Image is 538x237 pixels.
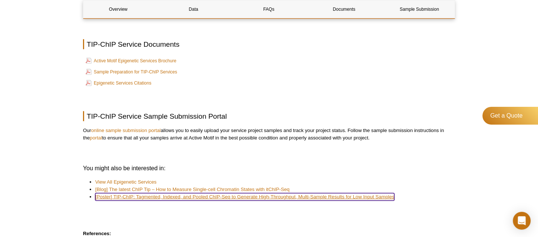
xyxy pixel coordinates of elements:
p: Our allows you to easily upload your service project samples and track your project status. Follo... [83,127,455,142]
a: online sample submission portal [91,128,161,133]
h2: TIP-ChIP Service Sample Submission Portal [83,111,455,121]
a: Sample Submission [385,0,454,18]
h2: TIP-ChIP Service Documents [83,39,455,49]
a: Epigenetic Services Citations [86,79,151,88]
a: portal [90,135,102,141]
h3: You might also be interested in: [83,164,455,173]
a: Active Motif Epigenetic Services Brochure [86,56,176,65]
a: [Poster] TIP-ChIP: Tagmented, Indexed, and Pooled ChIP-Seq to Generate High-Throughput, Multi-Sam... [95,193,394,201]
a: Documents [309,0,379,18]
a: [Blog] The latest ChIP Tip – How to Measure Single-cell Chromatin States with itChIP-Seq [95,186,289,193]
a: Sample Preparation for TIP-ChIP Services [86,68,177,76]
a: FAQs [234,0,303,18]
a: Data [159,0,228,18]
a: View All Epigenetic Services [95,178,156,186]
strong: References: [83,231,111,236]
div: Open Intercom Messenger [513,212,531,230]
a: Get a Quote [482,107,538,125]
a: Overview [83,0,153,18]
